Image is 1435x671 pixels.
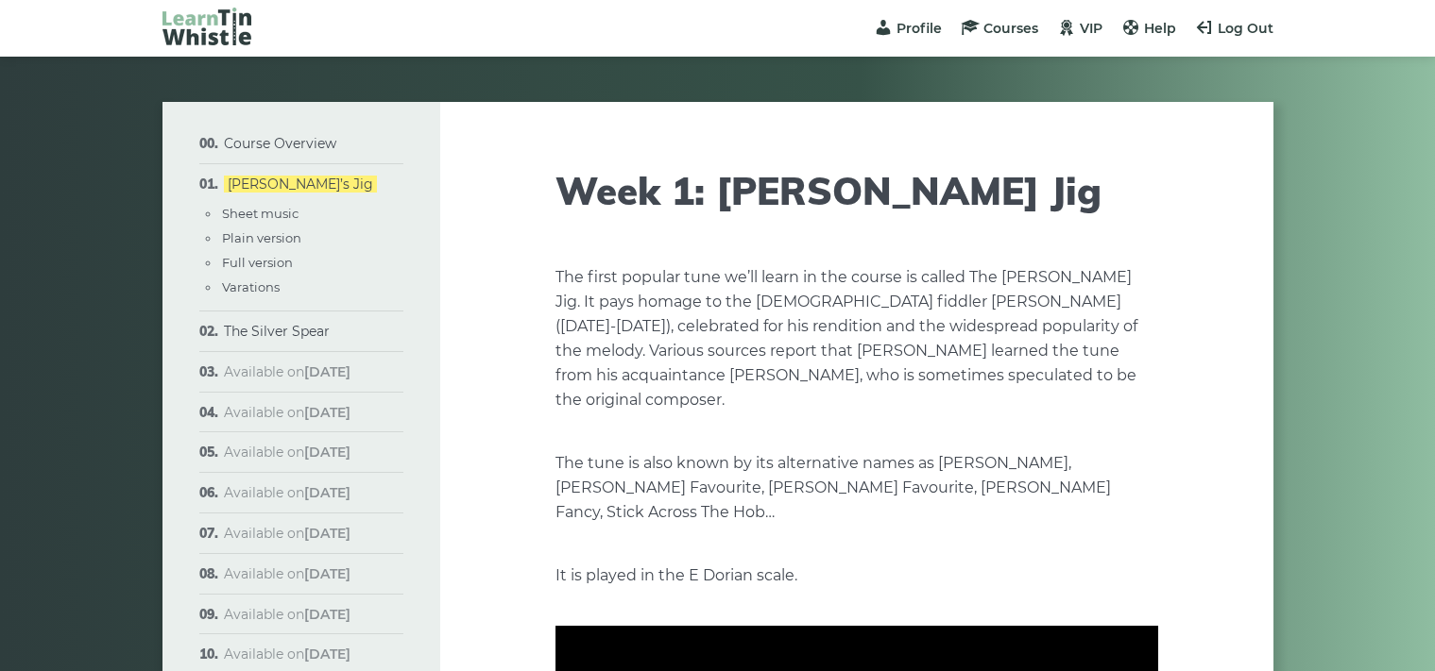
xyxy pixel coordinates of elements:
[224,444,350,461] span: Available on
[224,484,350,501] span: Available on
[1080,20,1102,37] span: VIP
[222,230,301,245] a: Plain version
[224,323,330,340] a: The Silver Spear
[222,255,293,270] a: Full version
[874,20,942,37] a: Profile
[222,279,280,294] a: Varations
[304,646,350,663] strong: [DATE]
[162,8,251,45] img: LearnTinWhistle.com
[897,20,942,37] span: Profile
[1195,20,1273,37] a: Log Out
[222,206,299,221] a: Sheet music
[304,404,350,421] strong: [DATE]
[224,404,350,421] span: Available on
[1121,20,1176,37] a: Help
[961,20,1038,37] a: Courses
[224,135,336,152] a: Course Overview
[1144,20,1176,37] span: Help
[304,444,350,461] strong: [DATE]
[224,646,350,663] span: Available on
[304,525,350,542] strong: [DATE]
[304,565,350,582] strong: [DATE]
[555,265,1158,412] p: The first popular tune we’ll learn in the course is called The [PERSON_NAME] Jig. It pays homage ...
[1218,20,1273,37] span: Log Out
[983,20,1038,37] span: Courses
[304,484,350,501] strong: [DATE]
[555,168,1158,213] h1: Week 1: [PERSON_NAME] Jig
[304,606,350,623] strong: [DATE]
[555,451,1158,525] p: The tune is also known by its alternative names as [PERSON_NAME], [PERSON_NAME] Favourite, [PERSO...
[224,606,350,623] span: Available on
[224,565,350,582] span: Available on
[555,563,1158,588] p: It is played in the E Dorian scale.
[224,525,350,542] span: Available on
[1057,20,1102,37] a: VIP
[304,363,350,380] strong: [DATE]
[224,176,377,193] a: [PERSON_NAME]’s Jig
[224,363,350,380] span: Available on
